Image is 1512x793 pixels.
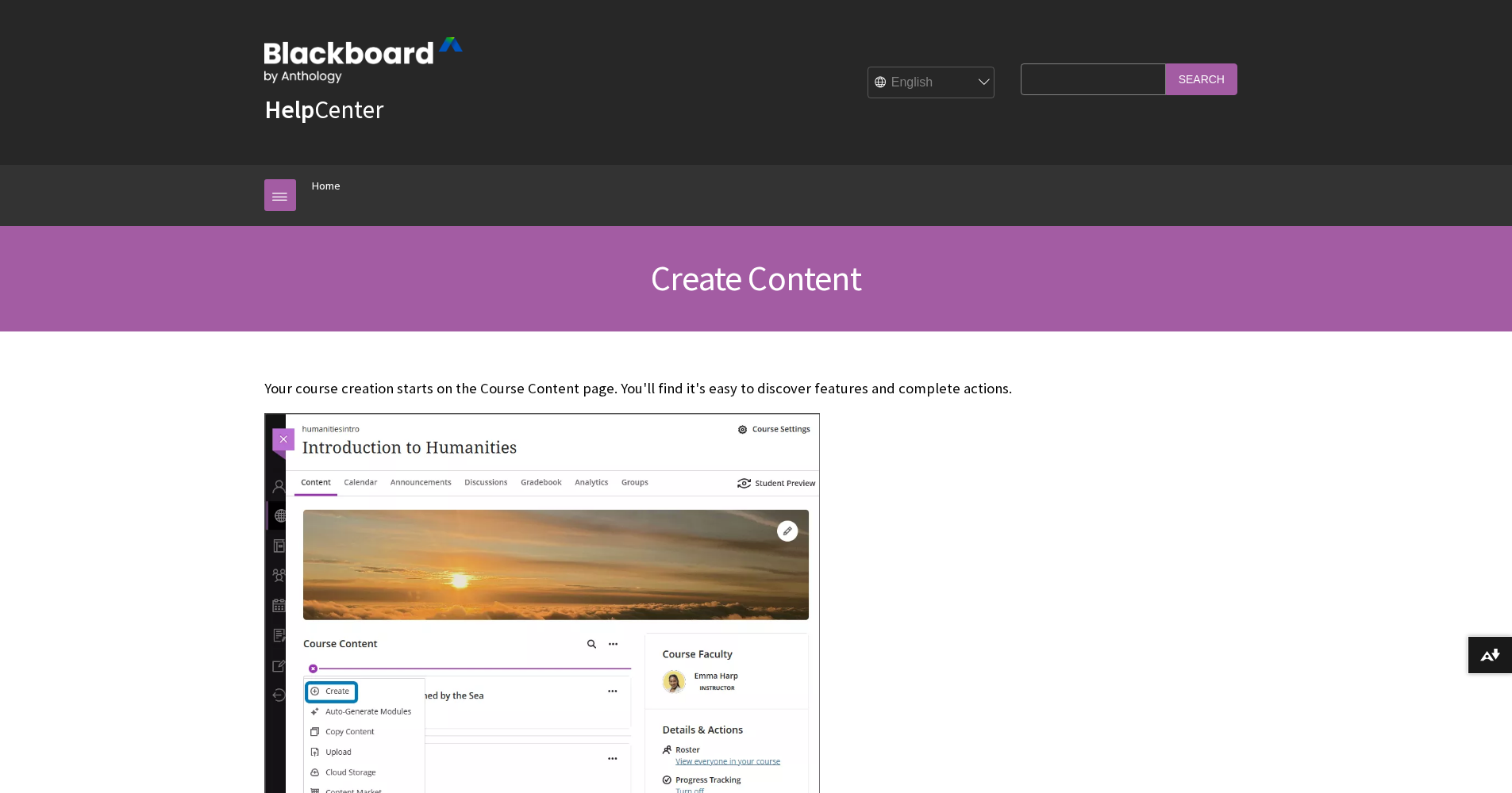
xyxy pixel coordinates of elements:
span: Create Content [651,256,861,300]
input: Search [1166,63,1237,94]
p: Your course creation starts on the Course Content page. You'll find it's easy to discover feature... [264,378,1014,399]
strong: Help [264,94,314,125]
select: Site Language Selector [868,67,995,99]
a: Home [312,176,340,196]
a: HelpCenter [264,94,383,125]
img: Blackboard by Anthology [264,37,463,83]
